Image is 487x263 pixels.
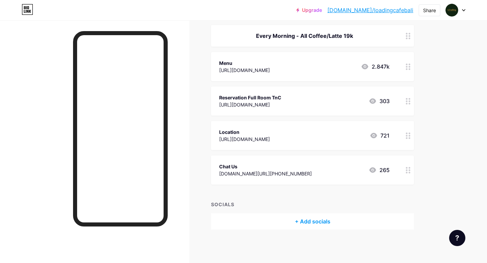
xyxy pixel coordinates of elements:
[296,7,322,13] a: Upgrade
[369,97,390,105] div: 303
[219,67,270,74] div: [URL][DOMAIN_NAME]
[445,4,458,17] img: loadingcafebali
[219,101,281,108] div: [URL][DOMAIN_NAME]
[219,94,281,101] div: Reservation Full Room TnC
[327,6,413,14] a: [DOMAIN_NAME]/loadingcafebali
[211,201,414,208] div: SOCIALS
[219,32,390,40] div: Every Morning - All Coffee/Latte 19k
[219,163,312,170] div: Chat Us
[219,136,270,143] div: [URL][DOMAIN_NAME]
[369,166,390,174] div: 265
[423,7,436,14] div: Share
[361,63,390,71] div: 2.847k
[370,131,390,140] div: 721
[219,128,270,136] div: Location
[219,59,270,67] div: Menu
[219,170,312,177] div: [DOMAIN_NAME][URL][PHONE_NUMBER]
[211,213,414,230] div: + Add socials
